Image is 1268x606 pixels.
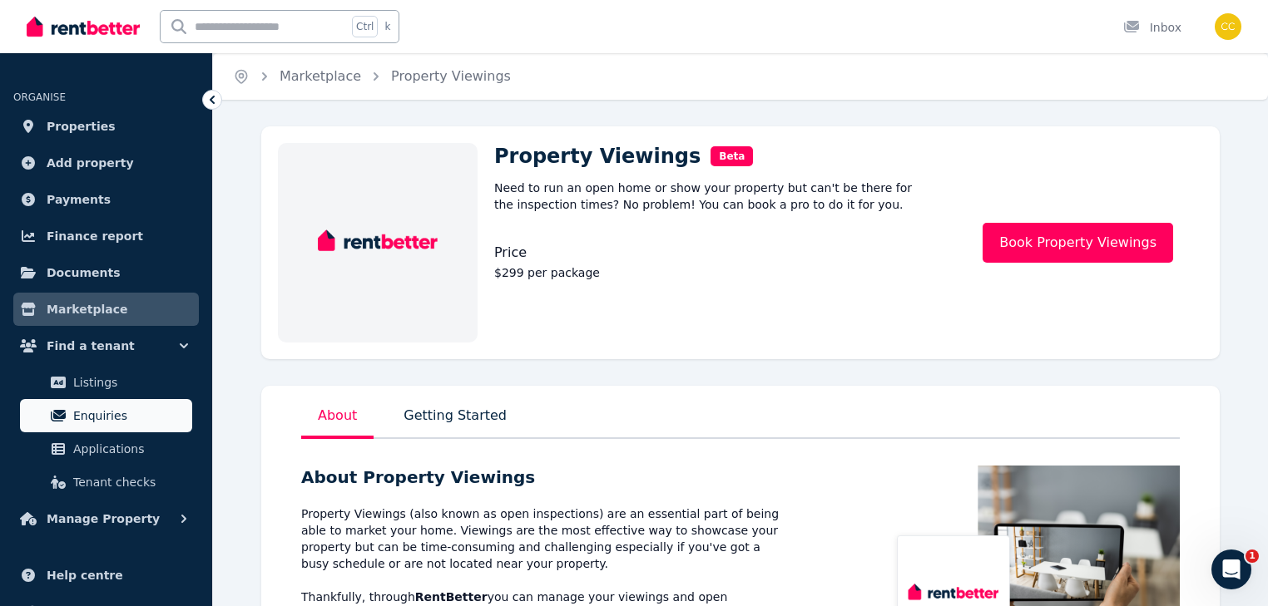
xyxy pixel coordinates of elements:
[47,509,160,529] span: Manage Property
[1215,13,1241,40] img: Charles Chaaya
[213,53,531,100] nav: Breadcrumb
[280,68,361,84] a: Marketplace
[983,223,1173,263] a: Book Property Viewings
[47,116,116,136] span: Properties
[494,266,600,279] span: $299 per package
[47,226,143,246] span: Finance report
[301,402,374,439] p: About
[47,190,111,209] span: Payments
[13,293,199,326] a: Marketplace
[391,68,511,84] a: Property Viewings
[27,14,140,39] img: RentBetter
[47,263,121,283] span: Documents
[494,180,920,213] p: Need to run an open home or show your property but can't be there for the inspection times? No pr...
[13,219,199,253] a: Finance report
[384,20,390,33] span: k
[73,472,186,492] span: Tenant checks
[73,406,186,426] span: Enquiries
[20,466,192,499] a: Tenant checks
[13,183,199,216] a: Payments
[494,243,656,263] p: Price
[415,590,488,604] b: RentBetter
[73,372,186,392] span: Listings
[47,565,123,585] span: Help centre
[47,299,127,319] span: Marketplace
[711,146,753,166] span: Beta
[73,439,186,459] span: Applications
[13,502,199,535] button: Manage Property
[13,91,66,103] span: ORGANISE
[352,16,378,37] span: Ctrl
[20,432,192,466] a: Applications
[1211,549,1251,589] iframe: Intercom live chat
[318,220,438,259] img: Property Viewings
[494,143,920,170] h1: Property Viewings
[1246,549,1259,563] span: 1
[13,559,199,592] a: Help centre
[13,329,199,362] button: Find a tenant
[13,110,199,143] a: Properties
[1123,19,1181,36] div: Inbox
[47,336,135,356] span: Find a tenant
[13,146,199,180] a: Add property
[47,153,134,173] span: Add property
[400,402,510,439] p: Getting Started
[20,366,192,399] a: Listings
[20,399,192,432] a: Enquiries
[301,466,780,489] h5: About Property Viewings
[13,256,199,289] a: Documents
